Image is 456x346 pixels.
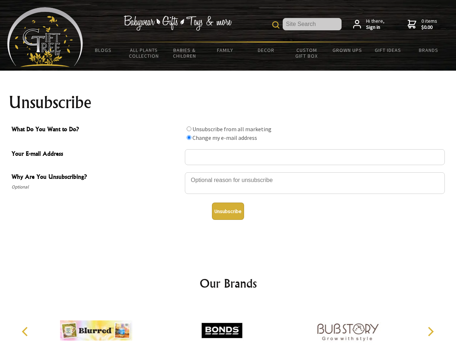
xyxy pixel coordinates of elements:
[9,94,448,111] h1: Unsubscribe
[14,275,442,292] h2: Our Brands
[164,43,205,63] a: Babies & Children
[327,43,368,58] a: Grown Ups
[12,149,181,160] span: Your E-mail Address
[185,149,445,165] input: Your E-mail Address
[421,24,437,31] strong: $0.00
[83,43,124,58] a: BLOGS
[185,172,445,194] textarea: Why Are You Unsubscribing?
[422,324,438,340] button: Next
[18,324,34,340] button: Previous
[283,18,342,30] input: Site Search
[12,183,181,191] span: Optional
[368,43,408,58] a: Gift Ideas
[12,125,181,135] span: What Do You Want to Do?
[421,18,437,31] span: 0 items
[246,43,286,58] a: Decor
[366,18,385,31] span: Hi there,
[212,203,244,220] button: Unsubscribe
[192,125,272,133] label: Unsubscribe from all marketing
[353,18,385,31] a: Hi there,Sign in
[192,134,257,141] label: Change my e-mail address
[286,43,327,63] a: Custom Gift Box
[7,7,83,67] img: Babyware - Gifts - Toys and more...
[187,135,191,140] input: What Do You Want to Do?
[366,24,385,31] strong: Sign in
[124,43,165,63] a: All Plants Collection
[12,172,181,183] span: Why Are You Unsubscribing?
[408,43,449,58] a: Brands
[272,21,279,28] img: product search
[205,43,246,58] a: Family
[123,15,232,31] img: Babywear - Gifts - Toys & more
[187,127,191,131] input: What Do You Want to Do?
[408,18,437,31] a: 0 items$0.00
